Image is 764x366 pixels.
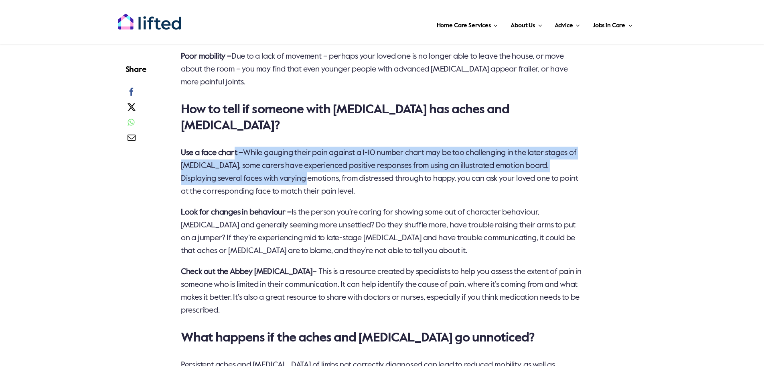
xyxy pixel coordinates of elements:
span: Jobs in Care [593,19,625,32]
span: About Us [511,19,535,32]
span: What happens if the aches and [MEDICAL_DATA] go unnoticed? [181,331,535,344]
b: Poor mobility – [181,53,231,61]
a: lifted-logo [118,13,182,21]
span: How to tell if someone with [MEDICAL_DATA] has aches and [MEDICAL_DATA]? [181,103,509,132]
a: X [126,102,138,117]
span: While gauging their pain against a 1-10 number chart may be too challenging in the later stages o... [181,149,578,196]
a: Email [126,132,138,147]
a: Facebook [126,86,138,102]
b: Look for changes in behaviour – [181,209,292,217]
b: Check out the Abbey [MEDICAL_DATA] [181,268,312,276]
span: Advice [555,19,573,32]
b: Use a face chart – [181,149,243,157]
a: WhatsApp [126,117,137,132]
span: Home Care Services [437,19,491,32]
h4: Share [126,64,146,76]
a: Jobs in Care [590,12,635,36]
a: Advice [552,12,582,36]
a: About Us [508,12,544,36]
a: Home Care Services [434,12,501,36]
span: – This is a resource created by specialists to help you assess the extent of pain in someone who ... [181,268,582,315]
span: Due to a lack of movement – perhaps your loved one is no longer able to leave the house, or move ... [181,53,568,86]
nav: Main Menu [207,12,635,36]
span: Is the person you’re caring for showing some out of character behaviour, [MEDICAL_DATA] and gener... [181,209,576,255]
